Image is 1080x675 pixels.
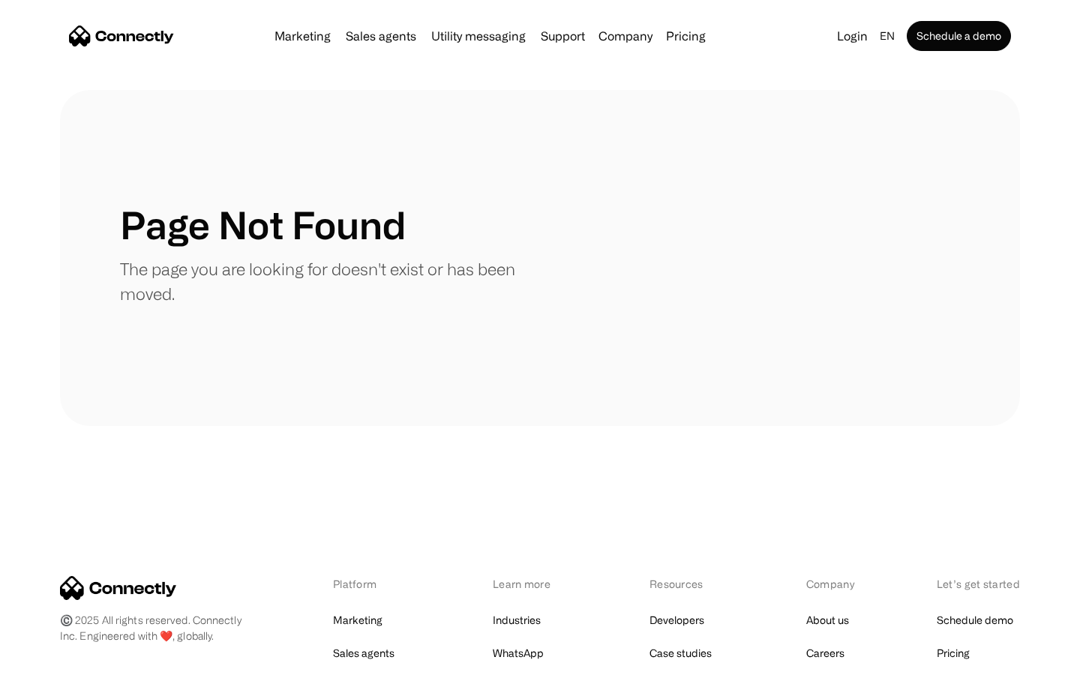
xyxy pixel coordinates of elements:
[649,610,704,631] a: Developers
[493,576,571,592] div: Learn more
[598,25,652,46] div: Company
[806,643,844,664] a: Careers
[340,30,422,42] a: Sales agents
[937,643,970,664] a: Pricing
[649,576,728,592] div: Resources
[120,202,406,247] h1: Page Not Found
[907,21,1011,51] a: Schedule a demo
[333,576,415,592] div: Platform
[937,576,1020,592] div: Let’s get started
[831,25,874,46] a: Login
[937,610,1013,631] a: Schedule demo
[806,610,849,631] a: About us
[880,25,895,46] div: en
[333,610,382,631] a: Marketing
[535,30,591,42] a: Support
[493,610,541,631] a: Industries
[268,30,337,42] a: Marketing
[493,643,544,664] a: WhatsApp
[120,256,540,306] p: The page you are looking for doesn't exist or has been moved.
[425,30,532,42] a: Utility messaging
[649,643,712,664] a: Case studies
[333,643,394,664] a: Sales agents
[806,576,859,592] div: Company
[660,30,712,42] a: Pricing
